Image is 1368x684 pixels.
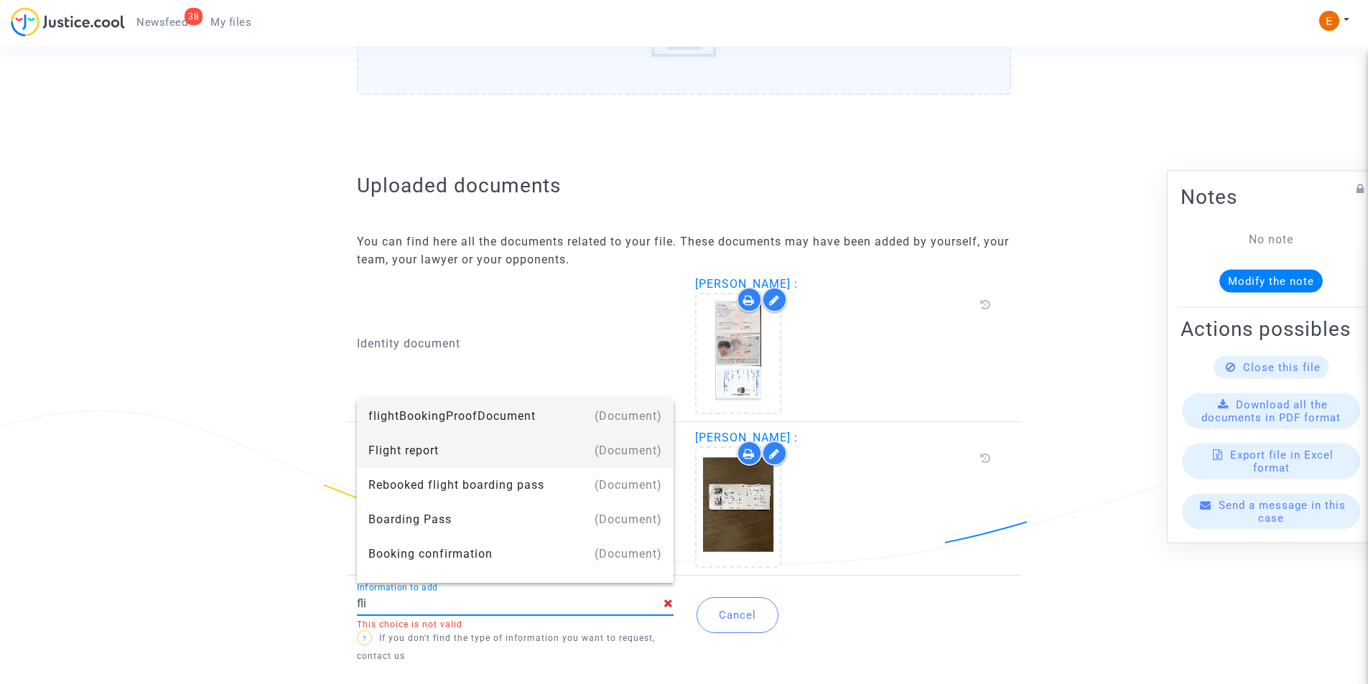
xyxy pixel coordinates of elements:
span: ? [363,634,367,642]
a: My files [199,11,263,33]
span: My files [210,16,251,29]
span: [PERSON_NAME] : [695,277,798,291]
div: (Document) [595,468,662,502]
span: Download all the documents in PDF format [1201,398,1341,423]
div: Rebooked flight boarding pass [368,468,662,502]
div: (Document) [595,434,662,468]
div: Booking document [368,571,662,606]
h2: Notes [1181,184,1362,209]
p: If you don't find the type of information you want to request, contact us [357,629,674,665]
div: Flight report [368,434,662,468]
img: jc-logo.svg [11,7,125,37]
h2: Actions possibles [1181,316,1362,341]
span: This choice is not valid [357,620,462,630]
div: flightBookingProofDocument [368,399,662,434]
div: Boarding Pass [368,502,662,537]
div: (Document) [595,537,662,571]
span: [PERSON_NAME] : [695,431,798,444]
div: (Document) [595,399,662,434]
a: 38Newsfeed [125,11,199,33]
button: Cancel [697,597,778,633]
span: Close this file [1243,360,1321,373]
span: Newsfeed [136,16,187,29]
div: Booking confirmation [368,537,662,571]
p: Identity document [357,334,674,352]
div: 38 [185,8,203,25]
div: No note [1202,230,1340,248]
div: (Document) [595,502,662,537]
h2: Uploaded documents [357,173,1011,198]
span: You can find here all the documents related to your file. These documents may have been added by ... [357,235,1009,266]
div: (Document) [595,571,662,606]
span: Send a message in this case [1219,498,1346,524]
img: ACg8ocIeiFvHKe4dA5oeRFd_CiCnuxWUEc1A2wYhRJE3TTWt=s96-c [1319,11,1339,31]
button: Modify the note [1219,269,1323,292]
span: Export file in Excel format [1230,448,1334,474]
